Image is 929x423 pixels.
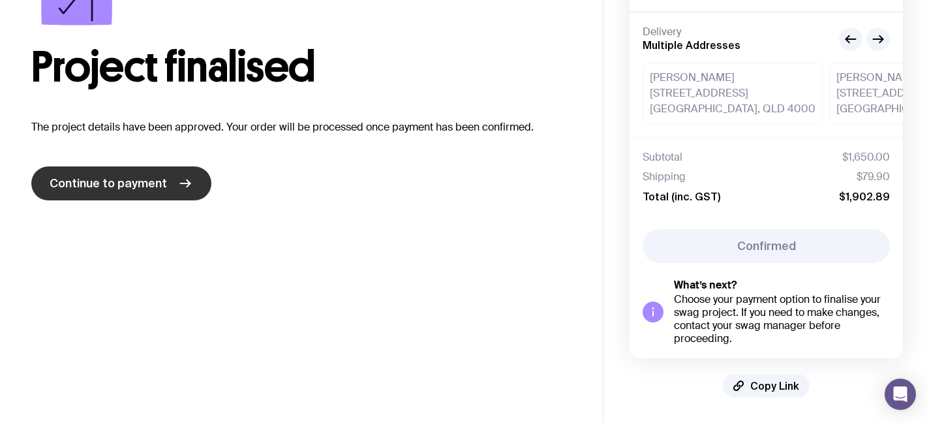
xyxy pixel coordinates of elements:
[674,279,890,292] h5: What’s next?
[643,190,720,203] span: Total (inc. GST)
[31,119,571,135] p: The project details have been approved. Your order will be processed once payment has been confir...
[750,379,799,392] span: Copy Link
[885,379,916,410] div: Open Intercom Messenger
[643,170,686,183] span: Shipping
[839,190,890,203] span: $1,902.89
[674,293,890,345] div: Choose your payment option to finalise your swag project. If you need to make changes, contact yo...
[842,151,890,164] span: $1,650.00
[643,151,682,164] span: Subtotal
[643,25,829,39] h4: Delivery
[857,170,890,183] span: $79.90
[50,176,167,191] span: Continue to payment
[723,374,810,398] button: Copy Link
[643,229,890,263] button: Confirmed
[31,166,211,200] a: Continue to payment
[643,63,823,124] div: [PERSON_NAME] [STREET_ADDRESS] [GEOGRAPHIC_DATA], QLD 4000
[643,39,740,51] span: Multiple Addresses
[31,46,571,88] h1: Project finalised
